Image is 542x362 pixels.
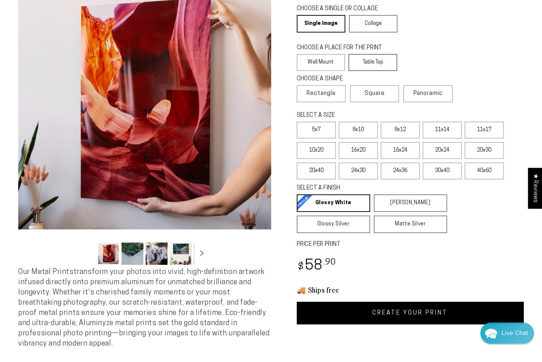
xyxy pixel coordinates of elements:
div: Click to open Judge.me floating reviews tab [528,168,542,208]
span: $ [298,262,304,272]
label: PRICE PER PRINT [297,240,524,249]
div: Contact Us Directly [501,323,528,344]
label: 16x20 [339,142,378,159]
a: Glossy White [297,194,370,212]
legend: CHOOSE A SHAPE [297,75,392,83]
label: 20x30 [465,142,504,159]
legend: SELECT A SIZE [297,111,430,120]
label: 20x40 [297,163,336,179]
label: 8x12 [381,122,420,138]
a: Collage [349,15,397,33]
button: Slide left [79,246,95,262]
span: Square [365,89,385,98]
a: Single Image [297,15,345,33]
span: Our Metal Prints transform your photos into vivid, high-definition artwork infused directly onto ... [18,268,269,347]
button: Load image 4 in gallery view [170,243,192,265]
label: 8x10 [339,122,378,138]
button: Slide right [194,246,210,262]
label: 24x36 [381,163,420,179]
legend: SELECT A FINISH [297,184,430,193]
span: Panoramic [414,91,443,96]
label: 11x14 [423,122,462,138]
div: Chat widget toggle [480,323,534,344]
legend: CHOOSE A PLACE FOR THE PRINT [297,44,391,52]
button: Load image 2 in gallery view [122,243,143,265]
button: Load image 1 in gallery view [97,243,119,265]
a: CREATE YOUR PRINT [297,302,524,324]
sup: .90 [323,258,336,267]
label: 10x20 [297,142,336,159]
label: 11x17 [465,122,504,138]
a: Glossy Silver [297,216,370,233]
label: 40x60 [465,163,504,179]
label: Table Top [349,54,397,71]
label: 5x7 [297,122,336,138]
h3: 🚚 Ships free [297,285,524,294]
a: [PERSON_NAME] [374,194,447,212]
label: 30x40 [423,163,462,179]
a: Matte Silver [374,216,447,233]
label: 24x30 [339,163,378,179]
bdi: 58 [297,259,337,273]
label: 16x24 [381,142,420,159]
legend: CHOOSE A SINGLE OR COLLAGE [297,5,391,13]
label: 20x24 [423,142,462,159]
button: Load image 3 in gallery view [146,243,168,265]
span: Rectangle [307,89,336,98]
label: Wall Mount [297,54,345,71]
